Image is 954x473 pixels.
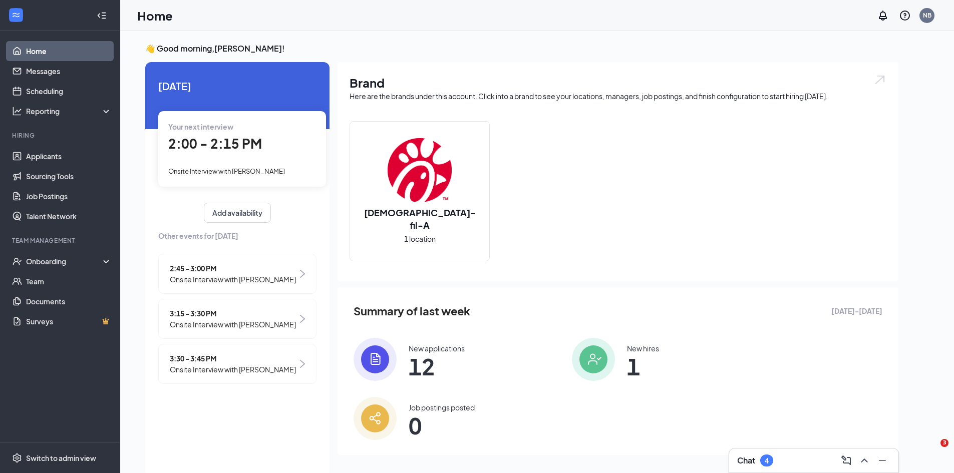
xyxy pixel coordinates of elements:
[404,233,436,244] span: 1 location
[170,364,296,375] span: Onsite Interview with [PERSON_NAME]
[170,263,296,274] span: 2:45 - 3:00 PM
[737,455,755,466] h3: Chat
[876,454,888,466] svg: Minimize
[409,402,475,412] div: Job postings posted
[12,106,22,116] svg: Analysis
[26,256,103,266] div: Onboarding
[168,135,262,152] span: 2:00 - 2:15 PM
[26,291,112,311] a: Documents
[26,271,112,291] a: Team
[572,338,615,381] img: icon
[409,416,475,434] span: 0
[899,10,911,22] svg: QuestionInfo
[168,167,285,175] span: Onsite Interview with [PERSON_NAME]
[170,274,296,285] span: Onsite Interview with [PERSON_NAME]
[26,81,112,101] a: Scheduling
[858,454,870,466] svg: ChevronUp
[170,319,296,330] span: Onsite Interview with [PERSON_NAME]
[26,166,112,186] a: Sourcing Tools
[26,106,112,116] div: Reporting
[97,11,107,21] svg: Collapse
[26,206,112,226] a: Talent Network
[856,452,872,468] button: ChevronUp
[204,203,271,223] button: Add availability
[831,305,882,316] span: [DATE] - [DATE]
[354,397,397,440] img: icon
[838,452,854,468] button: ComposeMessage
[840,454,852,466] svg: ComposeMessage
[12,256,22,266] svg: UserCheck
[26,61,112,81] a: Messages
[26,311,112,331] a: SurveysCrown
[350,74,886,91] h1: Brand
[170,308,296,319] span: 3:15 - 3:30 PM
[11,10,21,20] svg: WorkstreamLogo
[26,186,112,206] a: Job Postings
[26,453,96,463] div: Switch to admin view
[920,439,944,463] iframe: Intercom live chat
[12,453,22,463] svg: Settings
[137,7,173,24] h1: Home
[923,11,931,20] div: NB
[158,78,316,94] span: [DATE]
[354,338,397,381] img: icon
[765,456,769,465] div: 4
[627,357,659,375] span: 1
[873,74,886,86] img: open.6027fd2a22e1237b5b06.svg
[12,131,110,140] div: Hiring
[145,43,898,54] h3: 👋 Good morning, [PERSON_NAME] !
[26,146,112,166] a: Applicants
[874,452,890,468] button: Minimize
[158,230,316,241] span: Other events for [DATE]
[170,353,296,364] span: 3:30 - 3:45 PM
[12,236,110,245] div: Team Management
[388,138,452,202] img: Chick-fil-A
[354,302,470,320] span: Summary of last week
[409,357,465,375] span: 12
[350,91,886,101] div: Here are the brands under this account. Click into a brand to see your locations, managers, job p...
[940,439,948,447] span: 3
[877,10,889,22] svg: Notifications
[26,41,112,61] a: Home
[168,122,233,131] span: Your next interview
[409,343,465,353] div: New applications
[627,343,659,353] div: New hires
[350,206,489,231] h2: [DEMOGRAPHIC_DATA]-fil-A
